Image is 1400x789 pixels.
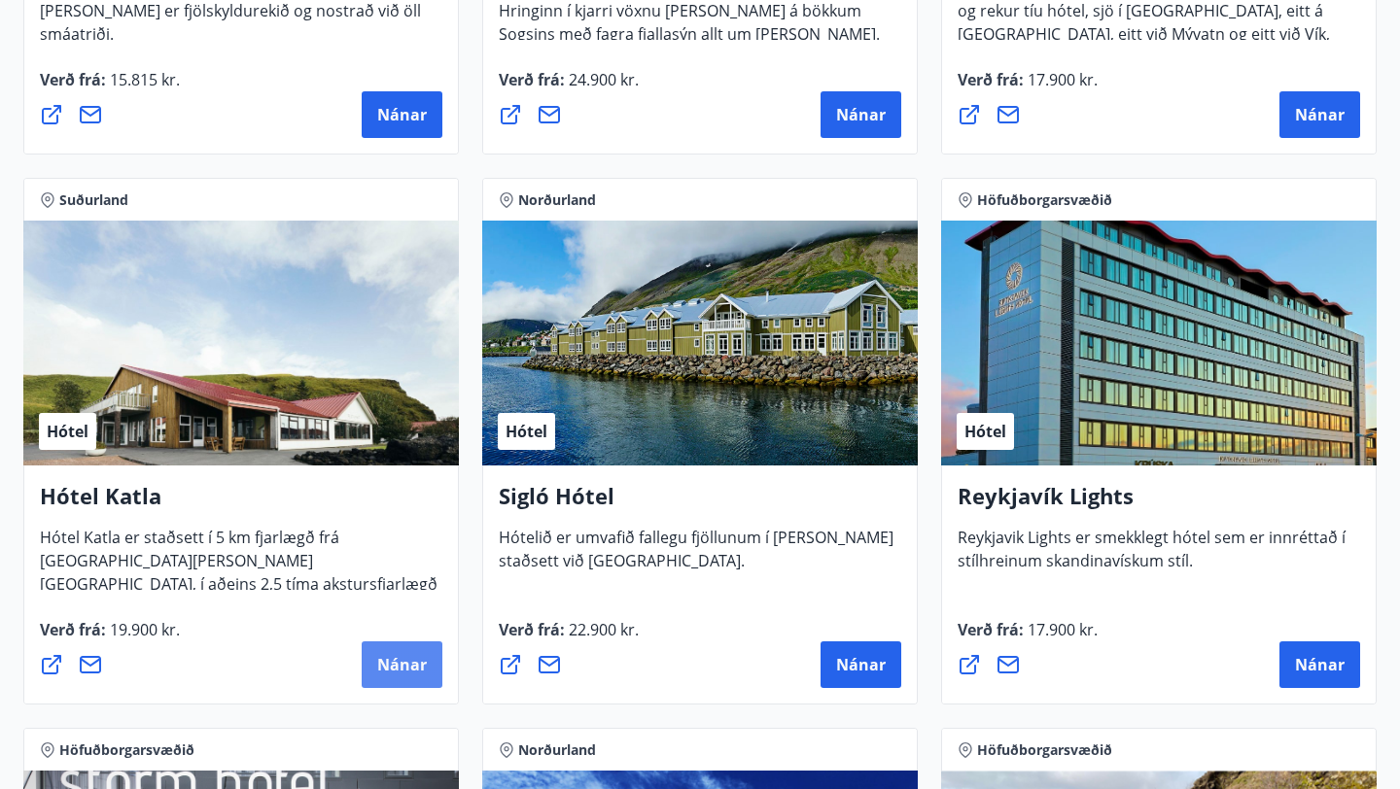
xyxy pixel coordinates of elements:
[518,740,596,760] span: Norðurland
[964,421,1006,442] span: Hótel
[59,740,194,760] span: Höfuðborgarsvæðið
[958,619,1098,656] span: Verð frá :
[106,69,180,90] span: 15.815 kr.
[59,190,128,210] span: Suðurland
[821,91,901,138] button: Nánar
[40,69,180,106] span: Verð frá :
[958,69,1098,106] span: Verð frá :
[1295,654,1345,675] span: Nánar
[506,421,547,442] span: Hótel
[362,91,442,138] button: Nánar
[565,69,639,90] span: 24.900 kr.
[362,641,442,688] button: Nánar
[1279,91,1360,138] button: Nánar
[1024,69,1098,90] span: 17.900 kr.
[499,527,893,587] span: Hótelið er umvafið fallegu fjöllunum í [PERSON_NAME] staðsett við [GEOGRAPHIC_DATA].
[499,69,639,106] span: Verð frá :
[821,641,901,688] button: Nánar
[836,654,886,675] span: Nánar
[40,619,180,656] span: Verð frá :
[518,190,596,210] span: Norðurland
[40,481,442,526] h4: Hótel Katla
[977,740,1112,760] span: Höfuðborgarsvæðið
[958,527,1346,587] span: Reykjavik Lights er smekklegt hótel sem er innréttað í stílhreinum skandinavískum stíl.
[977,190,1112,210] span: Höfuðborgarsvæðið
[958,481,1360,526] h4: Reykjavík Lights
[836,104,886,125] span: Nánar
[1024,619,1098,640] span: 17.900 kr.
[106,619,180,640] span: 19.900 kr.
[565,619,639,640] span: 22.900 kr.
[1279,641,1360,688] button: Nánar
[377,654,427,675] span: Nánar
[47,421,88,442] span: Hótel
[40,527,437,634] span: Hótel Katla er staðsett í 5 km fjarlægð frá [GEOGRAPHIC_DATA][PERSON_NAME][GEOGRAPHIC_DATA], í að...
[1295,104,1345,125] span: Nánar
[499,619,639,656] span: Verð frá :
[377,104,427,125] span: Nánar
[499,481,901,526] h4: Sigló Hótel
